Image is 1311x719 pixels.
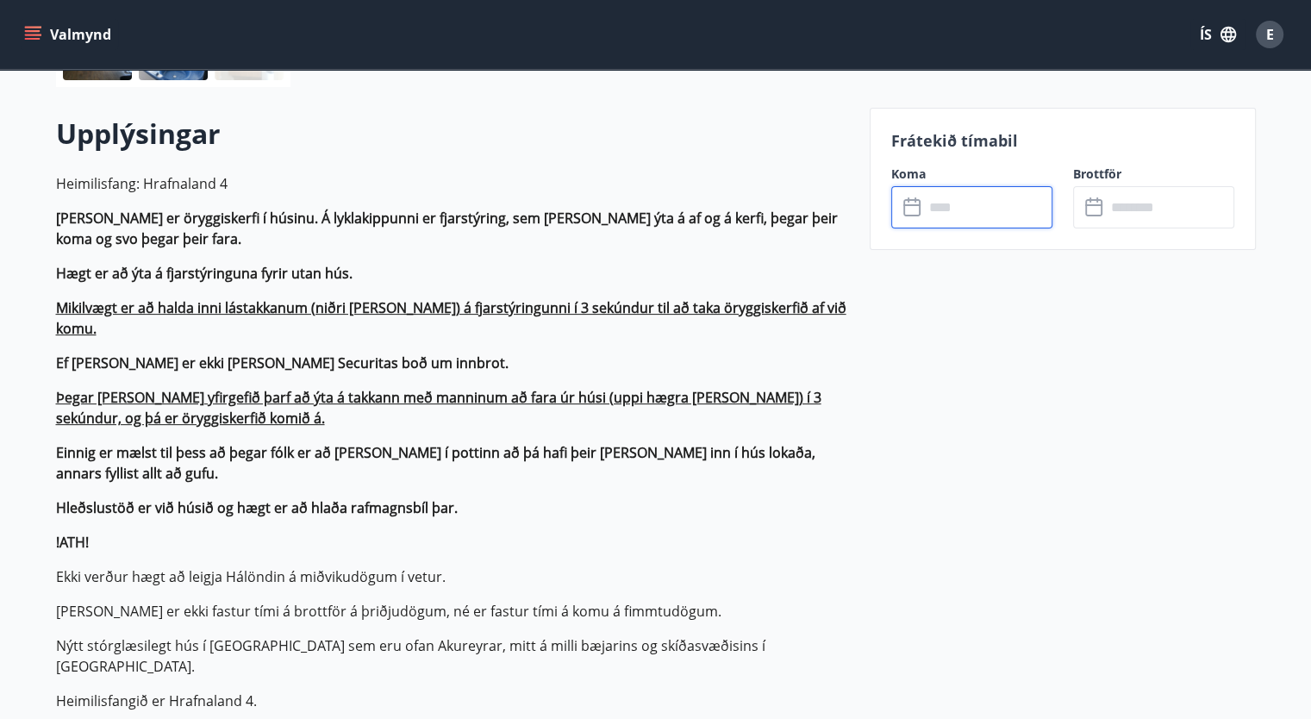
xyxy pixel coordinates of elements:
[56,498,458,517] strong: Hleðslustöð er við húsið og hægt er að hlaða rafmagnsbíl þar.
[21,19,118,50] button: menu
[1266,25,1274,44] span: E
[891,129,1234,152] p: Frátekið tímabil
[1073,166,1234,183] label: Brottför
[891,166,1052,183] label: Koma
[1190,19,1245,50] button: ÍS
[56,298,846,338] ins: Mikilvægt er að halda inni lástakkanum (niðri [PERSON_NAME]) á fjarstýringunni í 3 sekúndur til a...
[56,353,509,372] strong: Ef [PERSON_NAME] er ekki [PERSON_NAME] Securitas boð um innbrot.
[56,173,849,194] p: Heimilisfang: Hrafnaland 4
[56,566,849,587] p: Ekki verður hægt að leigja Hálöndin á miðvikudögum í vetur.
[56,691,849,711] p: Heimilisfangið er Hrafnaland 4.
[56,115,849,153] h2: Upplýsingar
[56,635,849,677] p: Nýtt stórglæsilegt hús í [GEOGRAPHIC_DATA] sem eru ofan Akureyrar, mitt á milli bæjarins og skíða...
[56,264,353,283] strong: Hægt er að ýta á fjarstýringuna fyrir utan hús.
[56,601,849,622] p: [PERSON_NAME] er ekki fastur tími á brottför á þriðjudögum, né er fastur tími á komu á fimmtudögum.
[56,209,838,248] strong: [PERSON_NAME] er öryggiskerfi í húsinu. Á lyklakippunni er fjarstýring, sem [PERSON_NAME] ýta á a...
[56,533,89,552] strong: !ATH!
[56,443,815,483] strong: Einnig er mælst til þess að þegar fólk er að [PERSON_NAME] í pottinn að þá hafi þeir [PERSON_NAME...
[1249,14,1290,55] button: E
[56,388,821,428] ins: Þegar [PERSON_NAME] yfirgefið þarf að ýta á takkann með manninum að fara úr húsi (uppi hægra [PER...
